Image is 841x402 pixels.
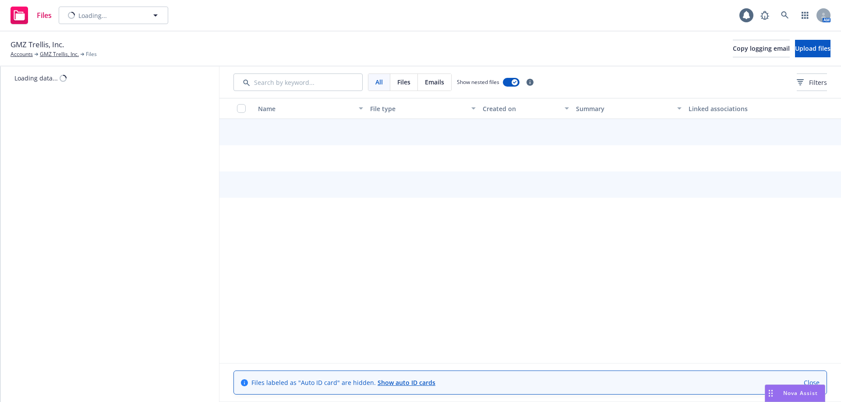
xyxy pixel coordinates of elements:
input: Search by keyword... [233,73,363,91]
button: Upload files [795,40,830,57]
div: Drag to move [765,385,776,402]
a: Close [804,378,820,387]
span: Emails [425,77,444,87]
a: GMZ Trellis, Inc. [40,50,79,58]
div: Name [258,104,353,113]
div: Created on [483,104,560,113]
button: Loading... [59,7,168,24]
span: Nova Assist [783,389,818,397]
span: GMZ Trellis, Inc. [11,39,64,50]
button: Summary [572,98,685,119]
span: Files [397,77,410,87]
button: Created on [479,98,573,119]
a: Files [7,3,55,28]
span: Files labeled as "Auto ID card" are hidden. [251,378,435,387]
span: Copy logging email [733,44,790,52]
span: Upload files [795,44,830,52]
div: Loading data... [14,73,58,83]
input: Select all [237,104,246,113]
a: Show auto ID cards [378,378,435,387]
div: File type [370,104,466,113]
button: Filters [797,73,827,91]
div: Linked associations [689,104,794,113]
button: Copy logging email [733,40,790,57]
a: Accounts [11,50,33,58]
span: Show nested files [457,78,499,86]
button: Linked associations [685,98,797,119]
a: Report a Bug [756,7,774,24]
span: Files [86,50,97,58]
a: Search [776,7,794,24]
div: Summary [576,104,671,113]
button: File type [367,98,479,119]
span: All [375,77,383,87]
button: Name [254,98,367,119]
a: Switch app [796,7,814,24]
span: Filters [797,78,827,87]
span: Filters [809,78,827,87]
button: Nova Assist [765,385,825,402]
span: Files [37,12,52,19]
span: Loading... [78,11,107,20]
